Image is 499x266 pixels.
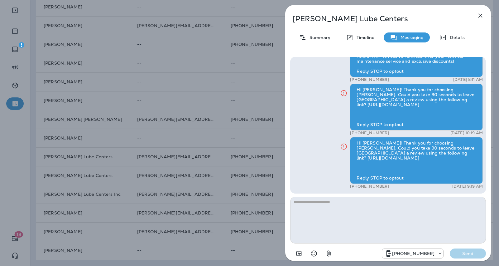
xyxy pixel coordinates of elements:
p: [PHONE_NUMBER] [350,77,389,82]
p: Timeline [353,35,374,40]
p: [PERSON_NAME] Lube Centers [293,14,463,23]
div: +1 (909) 318-2671 [382,250,443,257]
div: Hi [PERSON_NAME]! Thank you for choosing [PERSON_NAME]. Could you take 30 seconds to leave [GEOGR... [350,84,483,131]
p: [PHONE_NUMBER] [350,184,389,189]
p: [DATE] 10:19 AM [450,131,483,135]
p: [PHONE_NUMBER] [350,131,389,135]
p: Details [447,35,465,40]
div: Hi [PERSON_NAME]! Thank you for choosing [PERSON_NAME]. Could you take 30 seconds to leave [GEOGR... [350,137,483,184]
button: Click for more info [338,140,350,153]
p: Messaging [397,35,424,40]
button: Click for more info [338,87,350,100]
p: Summary [306,35,330,40]
button: Select an emoji [308,247,320,260]
p: [PHONE_NUMBER] [392,251,434,256]
p: [DATE] 9:19 AM [452,184,483,189]
p: [DATE] 8:11 AM [453,77,483,82]
button: Add in a premade template [293,247,305,260]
